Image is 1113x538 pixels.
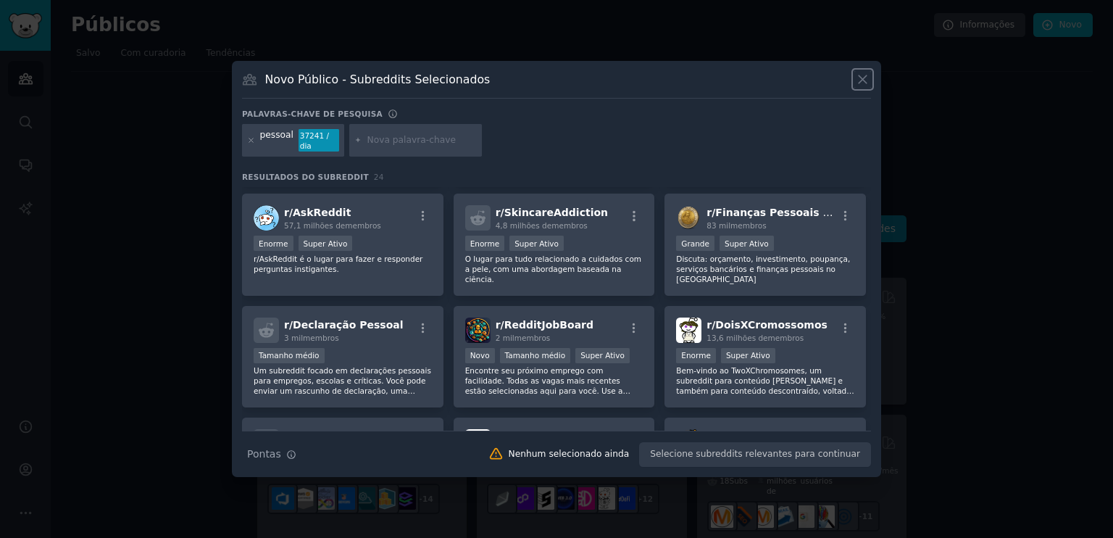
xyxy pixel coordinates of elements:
font: Palavras-chave de pesquisa [242,109,383,118]
font: Enorme [259,239,288,248]
font: membros [551,221,588,230]
img: RedditJobBoard [465,318,491,343]
button: Pontas [242,442,301,467]
font: 3 mil [284,334,303,342]
font: Super Ativo [580,351,625,360]
font: r/ [496,207,504,218]
font: Grande [681,239,709,248]
font: 83 mil [706,221,730,230]
font: 37241 / dia [300,131,329,150]
font: Super Ativo [514,239,559,248]
font: Super Ativo [304,239,348,248]
img: Pergunte ao PH [676,429,701,455]
font: membros [768,334,804,342]
font: Tamanho médio [259,351,320,360]
img: Dois cromossomos X [676,318,701,343]
font: 4,8 milhões de [496,221,552,230]
img: Pergunte ao Reddit [254,205,279,231]
font: Declaração Pessoal [293,319,404,331]
font: r/ [284,319,293,331]
font: membros [345,221,381,230]
font: r/ [706,207,715,218]
font: Novo Público - Subreddits Selecionados [265,73,491,86]
font: Encontre seu próximo emprego com facilidade. Todas as vagas mais recentes estão selecionadas aqui... [465,366,630,426]
font: membros [303,334,339,342]
font: membros [730,221,767,230]
font: AskReddit [293,207,351,218]
font: SkincareAddiction [504,207,608,218]
input: Nova palavra-chave [367,134,477,147]
font: Discuta: orçamento, investimento, poupança, serviços bancários e finanças pessoais no [GEOGRAPHIC... [676,254,850,284]
img: Finanças PessoaisEgito [676,205,701,231]
font: DoisXCromossomos [715,319,828,331]
font: Super Ativo [725,239,769,248]
font: Tamanho médio [505,351,566,360]
font: Bem-vindo ao TwoXChromosomes, um subreddit para conteúdo [PERSON_NAME] e também para conteúdo des... [676,366,854,446]
font: r/ [706,319,715,331]
font: RedditJobBoard [504,319,593,331]
font: Enorme [470,239,500,248]
font: Um subreddit focado em declarações pessoais para empregos, escolas e críticas. Você pode enviar u... [254,366,431,436]
font: 24 [374,173,384,181]
font: 13,6 milhões de [706,334,767,342]
font: Pontas [247,448,281,460]
font: Super Ativo [726,351,770,360]
font: Novo [470,351,490,360]
font: r/ [496,319,504,331]
font: membros [514,334,551,342]
font: pessoal [260,130,293,140]
font: Nenhum selecionado ainda [509,449,630,459]
font: 57,1 milhões de [284,221,345,230]
font: Resultados do Subreddit [242,173,369,181]
font: 2 mil [496,334,514,342]
font: Enorme [681,351,711,360]
font: O lugar para tudo relacionado a cuidados com a pele, com uma abordagem baseada na ciência. [465,254,641,284]
font: Finanças Pessoais Egito [715,207,852,218]
img: SouEuOIdiota [465,429,491,455]
font: r/AskReddit é o lugar para fazer e responder perguntas instigantes. [254,254,422,273]
font: r/ [284,207,293,218]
